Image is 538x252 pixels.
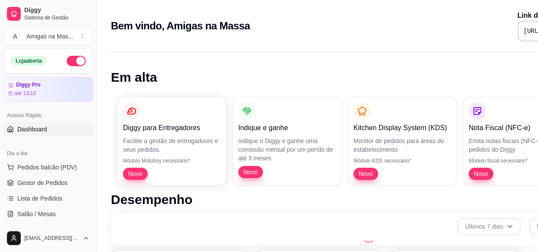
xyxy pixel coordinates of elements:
span: Novo [240,168,261,176]
p: Monitor de pedidos para áreas do estabelecimento [353,137,451,154]
span: Pedidos balcão (PDV) [17,163,77,172]
a: Gestor de Pedidos [3,176,93,190]
div: Loading [362,229,376,243]
button: Diggy para EntregadoresFacilite a gestão de entregadores e seus pedidos.Módulo Motoboy necessário... [118,97,226,185]
span: Gestor de Pedidos [17,179,68,187]
a: Salão / Mesas [3,207,93,221]
span: Novo [125,169,146,178]
p: Kitchen Display System (KDS) [353,123,451,133]
a: DiggySistema de Gestão [3,3,93,24]
span: Lista de Pedidos [17,194,62,203]
button: Select a team [3,28,93,45]
span: Novo [355,169,376,178]
span: Salão / Mesas [17,210,56,218]
a: Diggy Proaté 13/10 [3,77,93,102]
span: Sistema de Gestão [24,14,90,21]
div: Loja aberta [11,56,47,66]
article: Diggy Pro [16,82,41,88]
p: Indique e ganhe [238,123,336,133]
a: Diggy Botnovo [3,223,93,236]
span: A [11,32,19,41]
p: Diggy para Entregadores [123,123,221,133]
div: Acesso Rápido [3,108,93,122]
button: Kitchen Display System (KDS)Monitor de pedidos para áreas do estabelecimentoMódulo KDS necessário... [348,97,457,185]
p: Módulo KDS necessário* [353,157,451,164]
a: Lista de Pedidos [3,191,93,205]
h2: Bem vindo, Amigas na Massa [111,19,250,33]
p: Facilite a gestão de entregadores e seus pedidos. [123,137,221,154]
span: Novo [470,169,492,178]
span: [EMAIL_ADDRESS][DOMAIN_NAME] [24,235,79,242]
button: [EMAIL_ADDRESS][DOMAIN_NAME] [3,228,93,249]
article: até 13/10 [14,90,36,97]
button: Últimos 7 dias [457,218,521,235]
span: Dashboard [17,125,47,134]
div: Dia a dia [3,147,93,160]
a: Dashboard [3,122,93,136]
p: Módulo Motoboy necessário* [123,157,221,164]
div: Amigas na Mas ... [26,32,73,41]
span: Diggy [24,6,90,14]
button: Alterar Status [67,56,86,66]
button: Pedidos balcão (PDV) [3,160,93,174]
p: Indique o Diggy e ganhe uma comissão mensal por um perído de até 3 meses [238,137,336,163]
button: Indique e ganheIndique o Diggy e ganhe uma comissão mensal por um perído de até 3 mesesNovo [233,97,341,185]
